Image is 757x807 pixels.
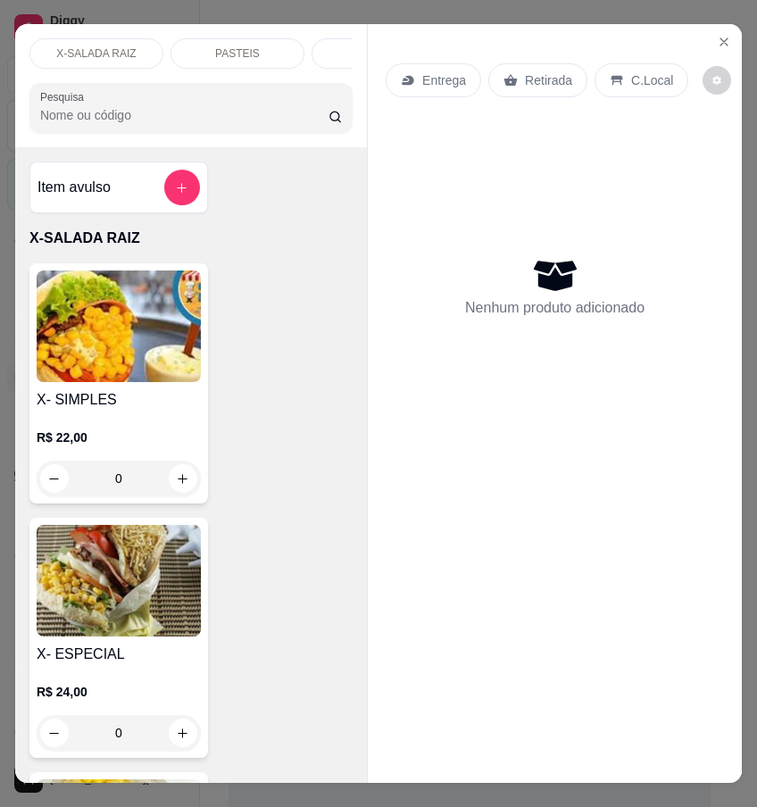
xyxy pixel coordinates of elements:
[169,719,197,747] button: increase-product-quantity
[465,297,645,319] p: Nenhum produto adicionado
[40,719,69,747] button: decrease-product-quantity
[37,428,201,446] p: R$ 22,00
[40,89,90,104] label: Pesquisa
[631,71,673,89] p: C.Local
[169,464,197,493] button: increase-product-quantity
[422,71,466,89] p: Entrega
[56,46,136,61] p: X-SALADA RAIZ
[40,464,69,493] button: decrease-product-quantity
[37,683,201,701] p: R$ 24,00
[37,270,201,382] img: product-image
[29,228,353,249] p: X-SALADA RAIZ
[37,177,111,198] h4: Item avulso
[164,170,200,205] button: add-separate-item
[40,106,329,124] input: Pesquisa
[703,66,731,95] button: decrease-product-quantity
[352,46,405,61] p: PORÇÕES
[37,389,201,411] h4: X- SIMPLES
[525,71,572,89] p: Retirada
[37,525,201,636] img: product-image
[37,644,201,665] h4: X- ESPECIAL
[710,28,738,56] button: Close
[215,46,260,61] p: PASTEIS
